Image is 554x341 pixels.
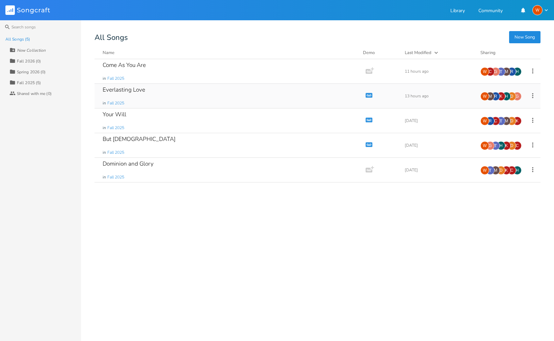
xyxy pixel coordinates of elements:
[103,62,146,68] div: Come As You Are
[513,92,522,101] div: gitar39
[486,166,495,175] img: Thomas Moring
[5,37,30,41] div: All Songs (5)
[405,94,472,98] div: 13 hours ago
[480,49,521,56] div: Sharing
[507,166,516,175] div: claymatt04
[480,141,489,150] div: Worship Pastor
[491,67,500,76] div: gitar39
[103,76,106,81] span: in
[491,141,500,150] img: Thomas Moring
[480,166,489,175] div: Worship Pastor
[486,117,495,125] div: robbushnell
[95,34,540,41] div: All Songs
[405,69,472,73] div: 11 hours ago
[107,174,124,180] span: Fall 2025
[497,141,505,150] div: hpayne217
[103,161,154,167] div: Dominion and Glory
[17,59,41,63] div: Fall 2026 (0)
[491,166,500,175] div: martha
[502,67,511,76] div: martha
[103,100,106,106] span: in
[405,49,472,56] button: Last Modified
[405,168,472,172] div: [DATE]
[480,117,489,125] div: Worship Pastor
[491,117,500,125] div: claymatt04
[513,117,522,125] div: kdanielsvt
[532,5,543,15] div: Worship Pastor
[497,166,505,175] div: day_tripper1
[491,92,500,101] div: robbushnell
[513,141,522,150] div: claymatt04
[507,117,516,125] div: day_tripper1
[405,50,431,56] div: Last Modified
[509,31,540,43] button: New Song
[405,143,472,147] div: [DATE]
[478,8,503,14] a: Community
[103,50,114,56] div: Name
[107,100,124,106] span: Fall 2025
[107,76,124,81] span: Fall 2025
[103,112,126,117] div: Your Will
[486,92,495,101] div: martha
[480,67,489,76] div: Worship Pastor
[17,81,41,85] div: Fall 2025 (5)
[497,92,505,101] div: kdanielsvt
[450,8,465,14] a: Library
[405,119,472,123] div: [DATE]
[103,150,106,155] span: in
[502,141,511,150] div: kdanielsvt
[513,67,522,76] div: hpayne217
[103,136,176,142] div: But [DEMOGRAPHIC_DATA]
[103,49,355,56] button: Name
[17,70,46,74] div: Spring 2026 (0)
[486,141,495,150] div: gitar39
[502,166,511,175] div: kdanielsvt
[363,49,397,56] div: Demo
[513,166,522,175] div: hpayne217
[507,67,516,76] div: robbushnell
[107,125,124,131] span: Fall 2025
[507,92,516,101] div: day_tripper1
[480,92,489,101] div: Worship Pastor
[532,5,549,15] button: W
[486,67,495,76] div: claymatt04
[502,117,511,125] div: martha
[497,67,505,76] img: Thomas Moring
[107,150,124,155] span: Fall 2025
[103,125,106,131] span: in
[103,87,145,93] div: Everlasting Love
[17,92,52,96] div: Shared with me (0)
[17,48,46,52] div: New Collection
[507,141,516,150] div: day_tripper1
[502,92,511,101] div: hpayne217
[103,174,106,180] span: in
[497,117,505,125] img: Thomas Moring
